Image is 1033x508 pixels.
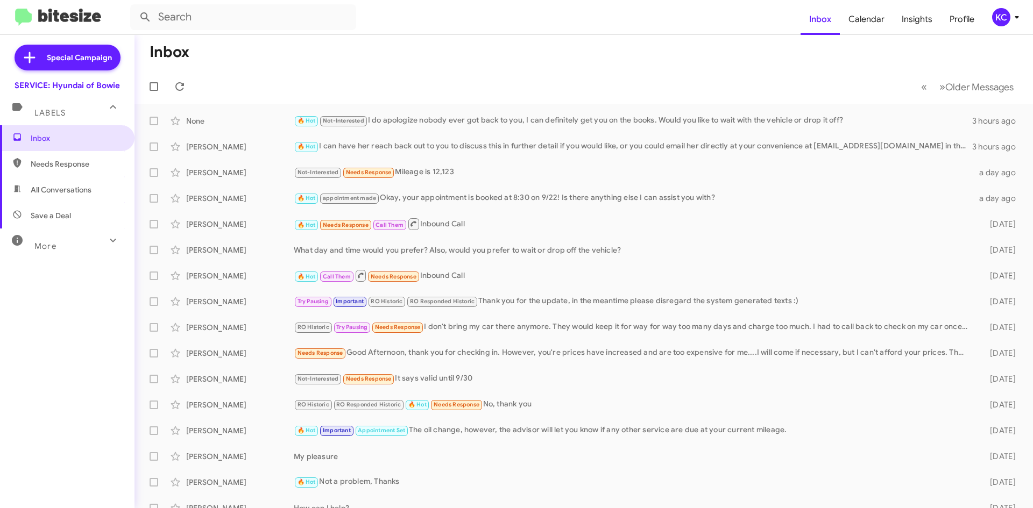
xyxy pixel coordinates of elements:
[410,298,475,305] span: RO Responded Historic
[323,273,351,280] span: Call Them
[973,425,1024,436] div: [DATE]
[294,398,973,411] div: No, thank you
[298,169,339,176] span: Not-Interested
[294,192,973,204] div: Okay, your appointment is booked at 8:30 on 9/22! Is there anything else I can assist you with?
[186,167,294,178] div: [PERSON_NAME]
[294,269,973,282] div: Inbound Call
[323,221,369,228] span: Needs Response
[973,348,1024,359] div: [DATE]
[186,374,294,384] div: [PERSON_NAME]
[31,184,91,195] span: All Conversations
[298,273,316,280] span: 🔥 Hot
[298,349,343,356] span: Needs Response
[294,217,973,231] div: Inbound Call
[323,117,364,124] span: Not-Interested
[34,241,56,251] span: More
[186,322,294,333] div: [PERSON_NAME]
[972,141,1024,152] div: 3 hours ago
[973,245,1024,255] div: [DATE]
[921,80,927,94] span: «
[294,347,973,359] div: Good Afternoon, thank you for checking in. However, you're prices have increased and are too expe...
[186,270,294,281] div: [PERSON_NAME]
[973,399,1024,410] div: [DATE]
[298,401,329,408] span: RO Historic
[298,298,329,305] span: Try Pausing
[298,478,316,485] span: 🔥 Hot
[973,477,1024,488] div: [DATE]
[186,425,294,436] div: [PERSON_NAME]
[294,166,973,178] div: Mileage is 12,123
[933,76,1020,98] button: Next
[31,159,122,169] span: Needs Response
[992,8,1010,26] div: KC
[186,451,294,462] div: [PERSON_NAME]
[34,108,66,118] span: Labels
[186,399,294,410] div: [PERSON_NAME]
[983,8,1021,26] button: KC
[973,296,1024,307] div: [DATE]
[15,45,121,70] a: Special Campaign
[371,298,402,305] span: RO Historic
[31,210,71,221] span: Save a Deal
[941,4,983,35] a: Profile
[323,195,376,202] span: appointment made
[336,401,401,408] span: RO Responded Historic
[973,193,1024,204] div: a day ago
[294,115,972,127] div: I do apologize nobody ever got back to you, I can definitely get you on the books. Would you like...
[346,375,392,382] span: Needs Response
[298,324,329,331] span: RO Historic
[358,427,405,434] span: Appointment Set
[939,80,945,94] span: »
[186,116,294,126] div: None
[31,133,122,144] span: Inbox
[186,245,294,255] div: [PERSON_NAME]
[893,4,941,35] a: Insights
[186,141,294,152] div: [PERSON_NAME]
[801,4,840,35] a: Inbox
[973,374,1024,384] div: [DATE]
[294,373,973,385] div: It says valid until 9/30
[408,401,427,408] span: 🔥 Hot
[840,4,893,35] a: Calendar
[130,4,356,30] input: Search
[294,245,973,255] div: What day and time would you prefer? Also, would you prefer to wait or drop off the vehicle?
[323,427,351,434] span: Important
[973,219,1024,230] div: [DATE]
[294,424,973,437] div: The oil change, however, the advisor will let you know if any other service are due at your curre...
[973,322,1024,333] div: [DATE]
[294,451,973,462] div: My pleasure
[298,117,316,124] span: 🔥 Hot
[973,270,1024,281] div: [DATE]
[298,427,316,434] span: 🔥 Hot
[973,167,1024,178] div: a day ago
[298,221,316,228] span: 🔥 Hot
[371,273,416,280] span: Needs Response
[294,321,973,333] div: I don't bring my car there anymore. They would keep it for way for way too many days and charge t...
[973,451,1024,462] div: [DATE]
[915,76,933,98] button: Previous
[915,76,1020,98] nav: Page navigation example
[972,116,1024,126] div: 3 hours ago
[376,221,404,228] span: Call Them
[298,375,339,382] span: Not-Interested
[336,298,364,305] span: Important
[186,477,294,488] div: [PERSON_NAME]
[346,169,392,176] span: Needs Response
[375,324,421,331] span: Needs Response
[15,80,120,91] div: SERVICE: Hyundai of Bowie
[336,324,367,331] span: Try Pausing
[945,81,1014,93] span: Older Messages
[298,195,316,202] span: 🔥 Hot
[186,193,294,204] div: [PERSON_NAME]
[186,219,294,230] div: [PERSON_NAME]
[434,401,479,408] span: Needs Response
[186,296,294,307] div: [PERSON_NAME]
[47,52,112,63] span: Special Campaign
[150,44,189,61] h1: Inbox
[294,140,972,153] div: I can have her reach back out to you to discuss this in further detail if you would like, or you ...
[294,476,973,488] div: Not a problem, Thanks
